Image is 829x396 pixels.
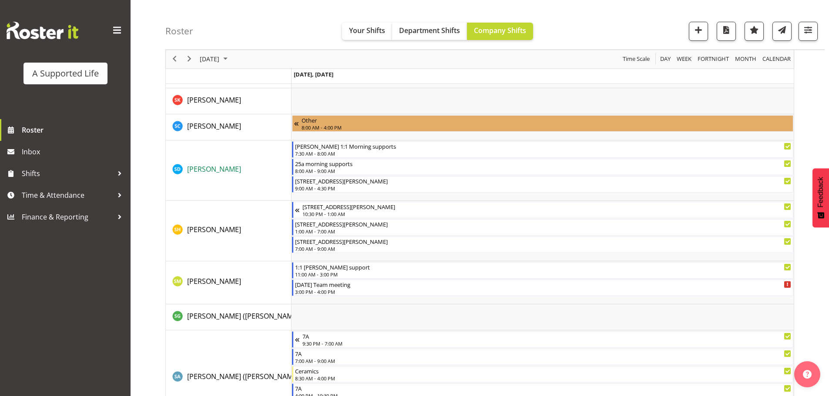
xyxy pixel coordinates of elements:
div: Stephen (Steve) Aitken"s event - 7A Begin From Friday, August 15, 2025 at 7:00:00 AM GMT+12:00 En... [292,349,793,365]
a: [PERSON_NAME] ([PERSON_NAME] [187,311,299,321]
div: [STREET_ADDRESS][PERSON_NAME] [302,202,791,211]
span: Week [676,54,692,65]
span: Time Scale [622,54,651,65]
div: Ceramics [295,366,791,375]
a: [PERSON_NAME] ([PERSON_NAME]) [PERSON_NAME] [187,371,357,382]
div: previous period [167,50,182,68]
div: A Supported Life [32,67,99,80]
div: 1:1 [PERSON_NAME] support [295,263,791,271]
a: [PERSON_NAME] [187,95,241,105]
div: Stephen (Steve) Aitken"s event - 7A Begin From Thursday, August 14, 2025 at 9:30:00 PM GMT+12:00 ... [292,331,793,348]
div: Skylah Davidson"s event - Adam 1:1 Morning supports Begin From Friday, August 15, 2025 at 7:30:00... [292,141,793,158]
button: Send a list of all shifts for the selected filtered period to all rostered employees. [772,22,792,41]
div: 11:00 AM - 3:00 PM [295,271,791,278]
td: Skylah Hansen resource [166,201,292,261]
div: 7:00 AM - 9:00 AM [295,357,791,364]
a: [PERSON_NAME] [187,164,241,174]
span: Company Shifts [474,26,526,35]
button: Timeline Month [734,54,758,65]
span: [PERSON_NAME] [187,225,241,234]
div: Skylah Hansen"s event - 56 Coulter Rd Begin From Friday, August 15, 2025 at 7:00:00 AM GMT+12:00 ... [292,236,793,253]
span: [PERSON_NAME] ([PERSON_NAME] [187,311,299,321]
a: [PERSON_NAME] [187,224,241,235]
span: Month [734,54,757,65]
button: Highlight an important date within the roster. [745,22,764,41]
button: Time Scale [621,54,651,65]
div: 9:00 AM - 4:30 PM [295,185,791,192]
div: 3:00 PM - 4:00 PM [295,288,791,295]
div: 7:00 AM - 9:00 AM [295,245,791,252]
button: Filter Shifts [799,22,818,41]
td: Sophie Mitchell resource [166,261,292,304]
div: Sophie Mitchell"s event - Friday Team meeting Begin From Friday, August 15, 2025 at 3:00:00 PM GM... [292,280,793,296]
div: Sophie Mitchell"s event - 1:1 Treena support Begin From Friday, August 15, 2025 at 11:00:00 AM GM... [292,262,793,279]
td: Silke Carter resource [166,114,292,140]
span: Your Shifts [349,26,385,35]
span: [DATE], [DATE] [294,70,333,78]
button: Your Shifts [342,23,392,40]
a: [PERSON_NAME] [187,276,241,286]
div: 8:30 AM - 4:00 PM [295,375,791,382]
div: Other [302,116,791,124]
div: 9:30 PM - 7:00 AM [302,340,791,347]
div: [DATE] Team meeting [295,280,791,289]
div: [STREET_ADDRESS][PERSON_NAME] [295,237,791,246]
span: Shifts [22,167,113,180]
img: Rosterit website logo [7,22,78,39]
span: Finance & Reporting [22,210,113,223]
button: Fortnight [696,54,731,65]
span: Fortnight [697,54,730,65]
span: Time & Attendance [22,189,113,202]
a: [PERSON_NAME] [187,121,241,131]
div: August 15, 2025 [197,50,233,68]
button: August 2025 [198,54,232,65]
div: 10:30 PM - 1:00 AM [302,210,791,217]
span: Day [659,54,671,65]
span: [DATE] [199,54,220,65]
img: help-xxl-2.png [803,370,812,379]
td: Skylah Davidson resource [166,140,292,201]
h4: Roster [165,26,193,36]
div: Skylah Hansen"s event - 56 Coulter Rd Begin From Friday, August 15, 2025 at 1:00:00 AM GMT+12:00 ... [292,219,793,236]
div: Silke Carter"s event - Other Begin From Thursday, August 14, 2025 at 8:00:00 AM GMT+12:00 Ends At... [292,115,793,132]
button: Department Shifts [392,23,467,40]
button: Download a PDF of the roster for the current day [717,22,736,41]
div: [STREET_ADDRESS][PERSON_NAME] [295,176,791,185]
div: 1:00 AM - 7:00 AM [295,228,791,235]
span: [PERSON_NAME] [187,276,241,286]
div: next period [182,50,197,68]
div: [STREET_ADDRESS][PERSON_NAME] [295,220,791,228]
div: 8:00 AM - 9:00 AM [295,167,791,174]
div: Skylah Davidson"s event - 25a morning supports Begin From Friday, August 15, 2025 at 8:00:00 AM G... [292,159,793,175]
div: Skylah Hansen"s event - 56 Coulter Rd Begin From Thursday, August 14, 2025 at 10:30:00 PM GMT+12:... [292,202,793,218]
span: Inbox [22,145,126,158]
div: Skylah Davidson"s event - 56 Coulter Rd Begin From Friday, August 15, 2025 at 9:00:00 AM GMT+12:0... [292,176,793,193]
button: Timeline Day [659,54,672,65]
button: Add a new shift [689,22,708,41]
button: Next [184,54,195,65]
div: Stephen (Steve) Aitken"s event - Ceramics Begin From Friday, August 15, 2025 at 8:30:00 AM GMT+12... [292,366,793,383]
button: Timeline Week [675,54,693,65]
span: Feedback [817,177,825,207]
button: Month [761,54,792,65]
div: 8:00 AM - 4:00 PM [302,124,791,131]
div: [PERSON_NAME] 1:1 Morning supports [295,142,791,150]
span: Roster [22,123,126,136]
div: 7A [295,349,791,358]
button: Company Shifts [467,23,533,40]
span: calendar [762,54,792,65]
button: Previous [169,54,181,65]
td: Stephanie (Steph) Girsberger resource [166,304,292,330]
button: Feedback - Show survey [812,168,829,227]
div: 7A [295,384,791,393]
div: 7:30 AM - 8:00 AM [295,150,791,157]
div: 7A [302,332,791,340]
span: Department Shifts [399,26,460,35]
div: 25a morning supports [295,159,791,168]
td: Shara Knight resource [166,88,292,114]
